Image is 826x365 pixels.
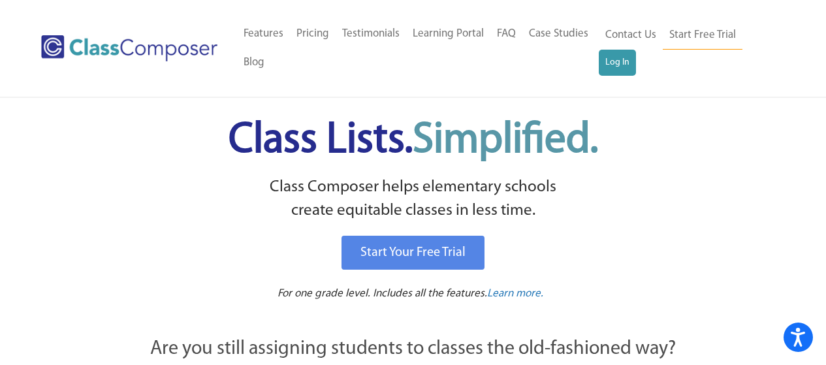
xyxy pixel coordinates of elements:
a: Pricing [290,20,336,48]
a: Learn more. [487,286,543,302]
span: Start Your Free Trial [360,246,466,259]
a: Case Studies [522,20,595,48]
p: Are you still assigning students to classes the old-fashioned way? [80,335,746,364]
img: Class Composer [41,35,217,61]
nav: Header Menu [599,21,775,76]
span: Learn more. [487,288,543,299]
span: For one grade level. Includes all the features. [278,288,487,299]
span: Class Lists. [229,119,598,162]
a: Features [237,20,290,48]
a: Learning Portal [406,20,490,48]
a: Blog [237,48,271,77]
nav: Header Menu [237,20,599,77]
a: FAQ [490,20,522,48]
a: Contact Us [599,21,663,50]
a: Start Your Free Trial [342,236,484,270]
a: Start Free Trial [663,21,742,50]
span: Simplified. [413,119,598,162]
a: Log In [599,50,636,76]
p: Class Composer helps elementary schools create equitable classes in less time. [78,176,748,223]
a: Testimonials [336,20,406,48]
